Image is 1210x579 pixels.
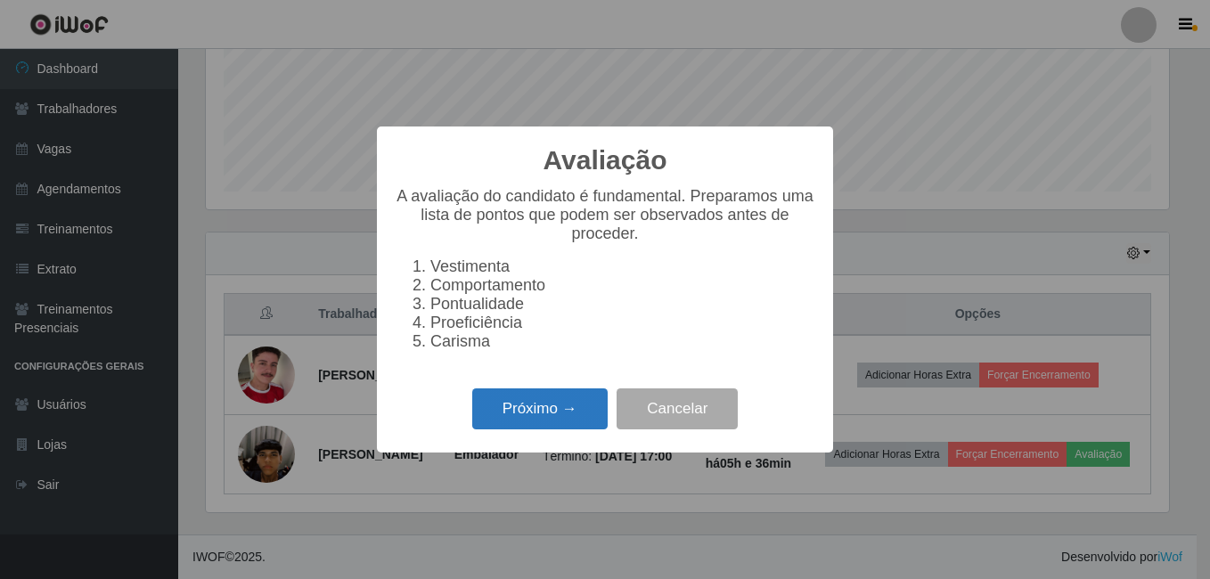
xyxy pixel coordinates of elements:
[430,276,815,295] li: Comportamento
[430,295,815,314] li: Pontualidade
[395,187,815,243] p: A avaliação do candidato é fundamental. Preparamos uma lista de pontos que podem ser observados a...
[430,257,815,276] li: Vestimenta
[430,332,815,351] li: Carisma
[430,314,815,332] li: Proeficiência
[472,388,608,430] button: Próximo →
[617,388,738,430] button: Cancelar
[544,144,667,176] h2: Avaliação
